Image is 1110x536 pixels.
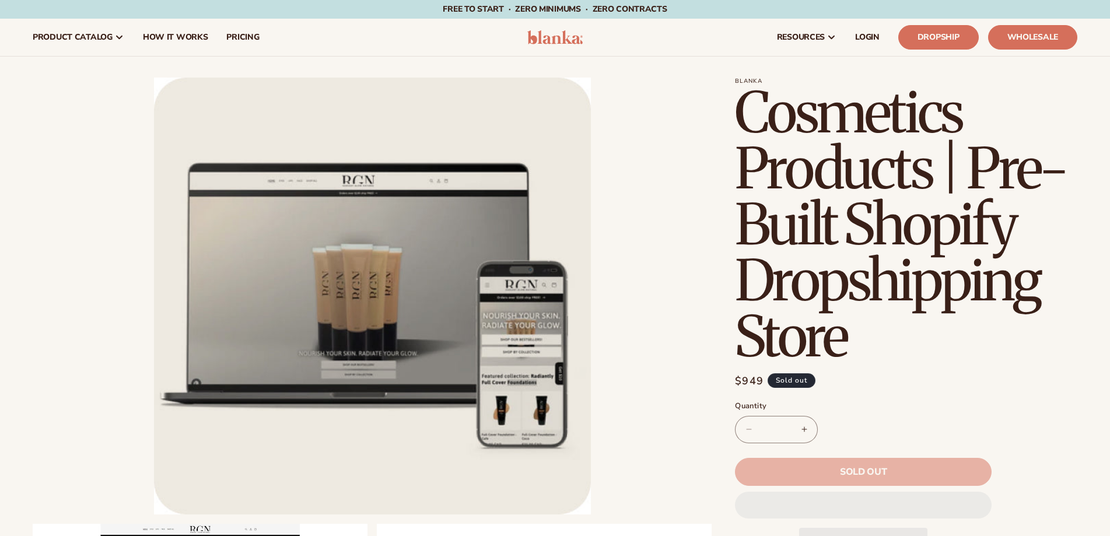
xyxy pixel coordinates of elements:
[443,3,667,15] span: Free to start · ZERO minimums · ZERO contracts
[33,33,113,42] span: product catalog
[735,85,1077,365] h1: Cosmetics Products | Pre-Built Shopify Dropshipping Store
[768,19,846,56] a: resources
[898,25,979,50] a: Dropship
[134,19,218,56] a: How It Works
[143,33,208,42] span: How It Works
[735,401,992,412] label: Quantity
[735,373,764,389] span: $949
[768,373,815,388] span: Sold out
[988,25,1077,50] a: Wholesale
[23,19,134,56] a: product catalog
[226,33,259,42] span: pricing
[777,33,825,42] span: resources
[527,30,583,44] img: logo
[855,33,880,42] span: LOGIN
[735,458,992,486] button: Sold out
[217,19,268,56] a: pricing
[846,19,889,56] a: LOGIN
